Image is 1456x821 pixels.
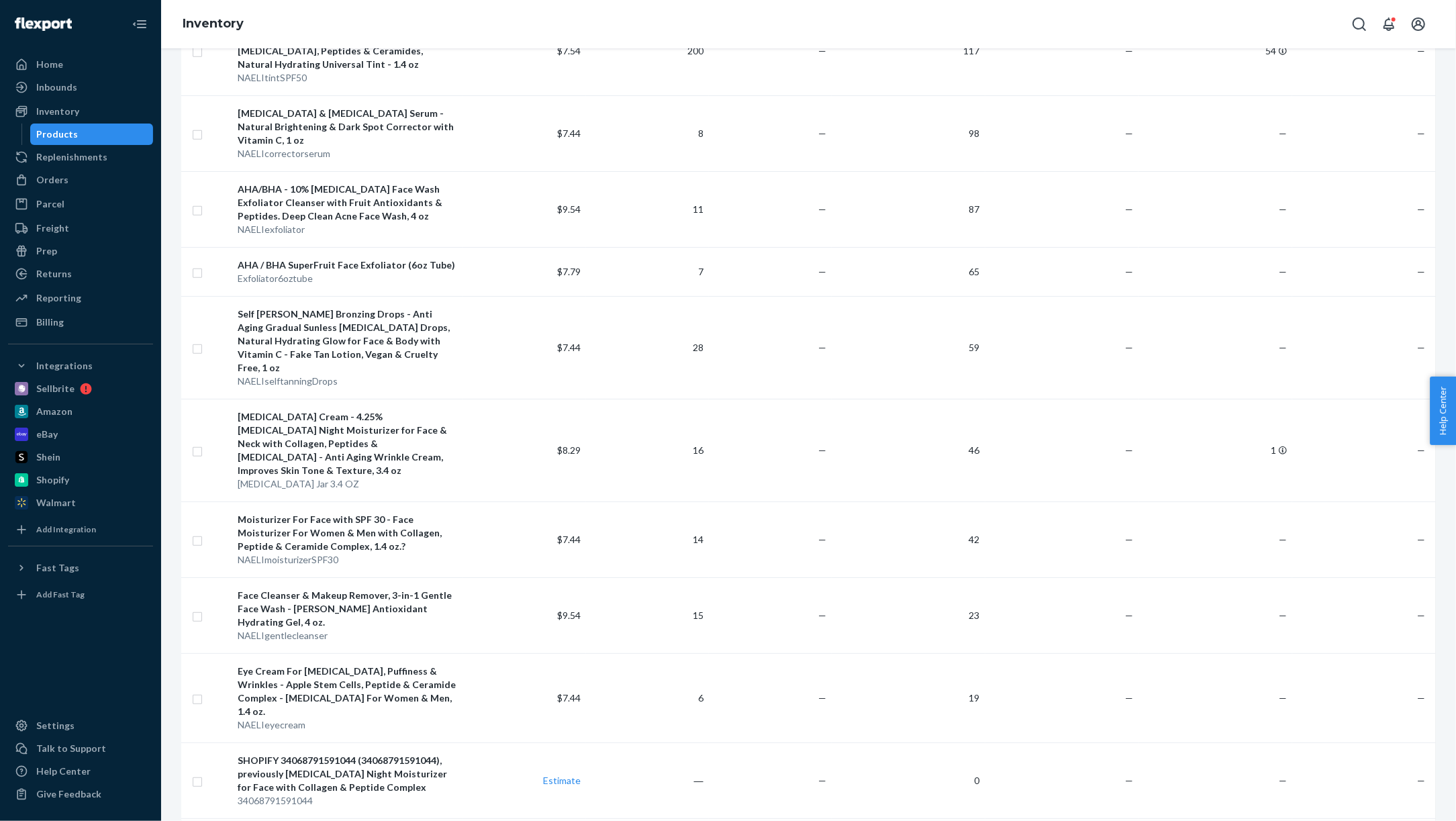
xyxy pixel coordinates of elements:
[36,496,76,510] div: Walmart
[557,692,581,704] span: $7.44
[1375,11,1402,38] button: Open notifications
[8,738,153,759] a: Talk to Support
[832,247,985,296] td: 65
[1417,45,1425,56] span: —
[1346,11,1373,38] button: Open Search Box
[1125,45,1133,56] span: —
[1279,692,1287,704] span: —
[557,266,581,277] span: $7.79
[238,107,457,147] div: [MEDICAL_DATA] & [MEDICAL_DATA] Serum - Natural Brightening & Dark Spot Corrector with Vitamin C,...
[1125,610,1133,621] span: —
[8,193,153,215] a: Parcel
[238,794,457,808] div: 34068791591044
[818,45,826,56] span: —
[238,272,457,285] div: Exfoliator6oztube
[36,316,64,329] div: Billing
[36,267,72,281] div: Returns
[238,223,457,236] div: NAELIexfoliator
[586,399,709,501] td: 16
[8,519,153,540] a: Add Integration
[36,561,79,575] div: Fast Tags
[8,218,153,239] a: Freight
[832,6,985,95] td: 117
[1125,128,1133,139] span: —
[8,378,153,399] a: Sellbrite
[832,501,985,577] td: 42
[586,171,709,247] td: 11
[238,375,457,388] div: NAELIselftanningDrops
[1279,342,1287,353] span: —
[8,355,153,377] button: Integrations
[37,128,79,141] div: Products
[36,382,75,395] div: Sellbrite
[1279,266,1287,277] span: —
[1417,266,1425,277] span: —
[8,492,153,514] a: Walmart
[8,761,153,782] a: Help Center
[1125,534,1133,545] span: —
[586,6,709,95] td: 200
[557,203,581,215] span: $9.54
[36,150,107,164] div: Replenishments
[586,296,709,399] td: 28
[1125,444,1133,456] span: —
[1417,692,1425,704] span: —
[1430,377,1456,445] button: Help Center
[8,77,153,98] a: Inbounds
[832,577,985,653] td: 23
[36,197,64,211] div: Parcel
[8,169,153,191] a: Orders
[238,665,457,718] div: Eye Cream For [MEDICAL_DATA], Puffiness & Wrinkles - Apple Stem Cells, Peptide & Ceramide Complex...
[36,244,57,258] div: Prep
[586,95,709,171] td: 8
[36,359,93,373] div: Integrations
[557,128,581,139] span: $7.44
[557,342,581,353] span: $7.44
[818,610,826,621] span: —
[1279,775,1287,786] span: —
[557,444,581,456] span: $8.29
[238,183,457,223] div: AHA/BHA - 10% [MEDICAL_DATA] Face Wash Exfoliator Cleanser with Fruit Antioxidants & Peptides. De...
[818,266,826,277] span: —
[1125,203,1133,215] span: —
[238,629,457,642] div: NAELIgentlecleanser
[586,501,709,577] td: 14
[36,58,63,71] div: Home
[36,105,79,118] div: Inventory
[1417,203,1425,215] span: —
[832,171,985,247] td: 87
[586,653,709,742] td: 6
[1125,266,1133,277] span: —
[557,534,581,545] span: $7.44
[36,719,75,732] div: Settings
[8,715,153,736] a: Settings
[238,410,457,477] div: [MEDICAL_DATA] Cream - 4.25% [MEDICAL_DATA] Night Moisturizer for Face & Neck with Collagen, Pept...
[238,513,457,553] div: Moisturizer For Face with SPF 30 - Face Moisturizer For Women & Men with Collagen, Peptide & Cera...
[818,342,826,353] span: —
[36,173,68,187] div: Orders
[1279,128,1287,139] span: —
[36,524,96,535] div: Add Integration
[818,128,826,139] span: —
[1138,399,1292,501] td: 1
[8,783,153,805] button: Give Feedback
[183,16,244,31] a: Inventory
[1279,610,1287,621] span: —
[832,399,985,501] td: 46
[8,146,153,168] a: Replenishments
[36,291,81,305] div: Reporting
[586,742,709,818] td: ―
[8,401,153,422] a: Amazon
[36,473,69,487] div: Shopify
[36,589,85,600] div: Add Fast Tag
[8,263,153,285] a: Returns
[36,405,72,418] div: Amazon
[238,754,457,794] div: SHOPIFY 34068791591044 (34068791591044), previously [MEDICAL_DATA] Night Moisturizer for Face wit...
[36,765,91,778] div: Help Center
[832,653,985,742] td: 19
[238,718,457,732] div: NAELIeyecream
[8,584,153,606] a: Add Fast Tag
[818,775,826,786] span: —
[8,240,153,262] a: Prep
